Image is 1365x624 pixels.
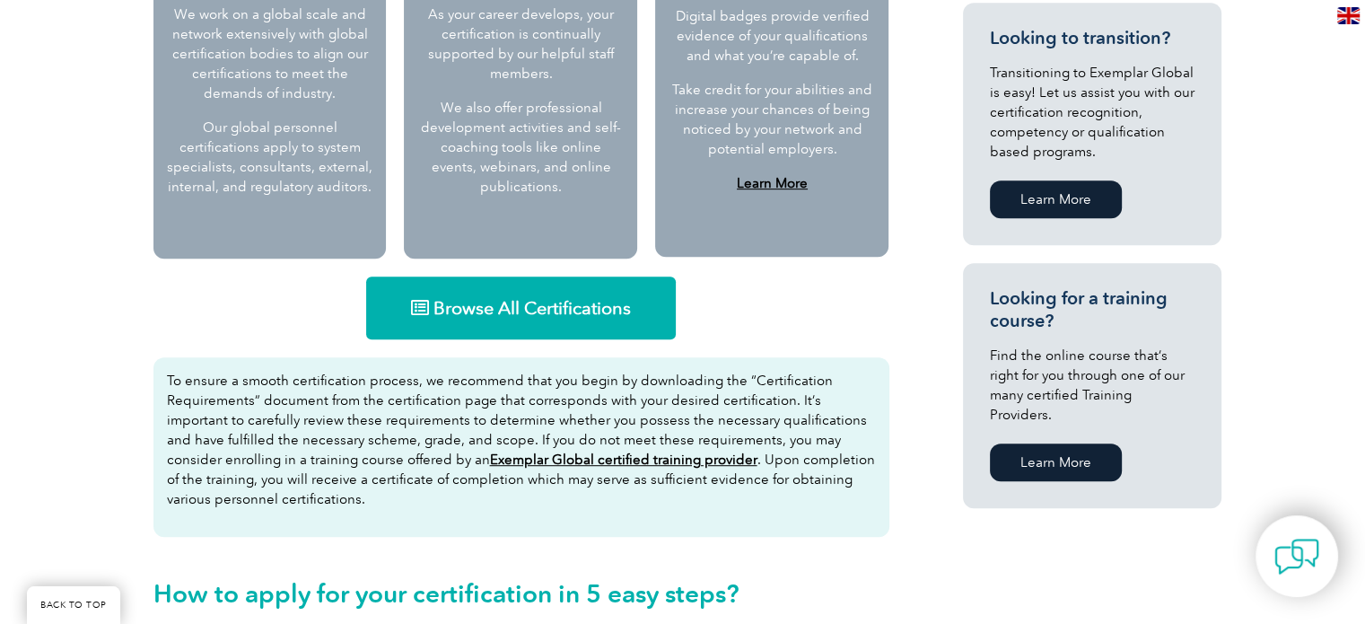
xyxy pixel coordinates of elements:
p: To ensure a smooth certification process, we recommend that you begin by downloading the “Certifi... [167,371,876,509]
h2: How to apply for your certification in 5 easy steps? [153,579,889,608]
p: We also offer professional development activities and self-coaching tools like online events, web... [417,98,624,197]
span: Browse All Certifications [433,299,631,317]
p: Transitioning to Exemplar Global is easy! Let us assist you with our certification recognition, c... [990,63,1194,162]
p: Find the online course that’s right for you through one of our many certified Training Providers. [990,346,1194,425]
a: Browse All Certifications [366,277,676,339]
h3: Looking to transition? [990,27,1194,49]
img: contact-chat.png [1274,534,1319,579]
p: As your career develops, your certification is continually supported by our helpful staff members. [417,4,624,83]
a: Learn More [737,175,808,191]
a: Exemplar Global certified training provider [490,452,757,468]
a: Learn More [990,444,1122,481]
p: We work on a global scale and network extensively with global certification bodies to align our c... [167,4,373,103]
a: Learn More [990,180,1122,218]
a: BACK TO TOP [27,586,120,624]
p: Digital badges provide verified evidence of your qualifications and what you’re capable of. [670,6,873,66]
p: Our global personnel certifications apply to system specialists, consultants, external, internal,... [167,118,373,197]
p: Take credit for your abilities and increase your chances of being noticed by your network and pot... [670,80,873,159]
h3: Looking for a training course? [990,287,1194,332]
img: en [1337,7,1360,24]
